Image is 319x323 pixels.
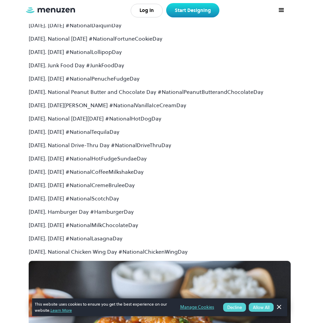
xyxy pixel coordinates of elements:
[29,168,291,176] p: [DATE]. [DATE] #NationalCoffeeMilkshakeDay
[180,304,214,311] a: Manage Cookies
[29,101,291,109] p: [DATE]. [DATE][PERSON_NAME] #NationalVanillaIceCreamDay
[29,34,291,43] p: [DATE]. National [DATE] #NationalFortuneCookieDay
[29,221,291,229] p: [DATE]. [DATE] #NationalMilkChocolateDay
[29,61,291,69] p: [DATE]. Junk Food Day #JunkFoodDay
[29,234,291,242] p: [DATE]. [DATE] #NationalLasagnaDay
[29,74,291,83] p: [DATE]. [DATE] #NationalPenucheFudgeDay
[29,248,291,256] p: [DATE]. National Chicken Wing Day #NationalChickenWingDay
[29,181,291,189] p: [DATE]. [DATE] #NationalCremeBruleeDay
[29,154,291,163] p: [DATE]. [DATE] #NationalHotFudgeSundaeDay
[29,208,291,216] p: [DATE]. Hamburger Day #HamburgerDay
[29,128,291,136] p: [DATE]. [DATE] #NationalTequilaDay
[29,141,291,149] p: [DATE]. National Drive-Thru Day #NationalDriveThruDay
[29,194,291,202] p: [DATE]. [DATE] #NationalScotchDay
[50,307,72,313] a: Learn More
[223,303,246,312] button: Decline
[35,301,171,313] span: This website uses cookies to ensure you get the best experience on our website.
[249,303,274,312] button: Allow All
[29,114,291,123] p: [DATE]. National [DATE][DATE] #NationalHotDogDay
[29,48,291,56] p: [DATE]. [DATE] #NationalLollipopDay
[166,3,219,17] a: Start Designing
[274,302,284,312] a: Dismiss Banner
[131,4,163,17] a: Log In
[29,88,291,96] p: [DATE]. National Peanut Butter and Chocolate Day #NationalPeanutButterandChocolateDay
[25,6,76,14] a: home
[29,21,291,29] p: [DATE]. [DATE] #NationalDaiquiriDay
